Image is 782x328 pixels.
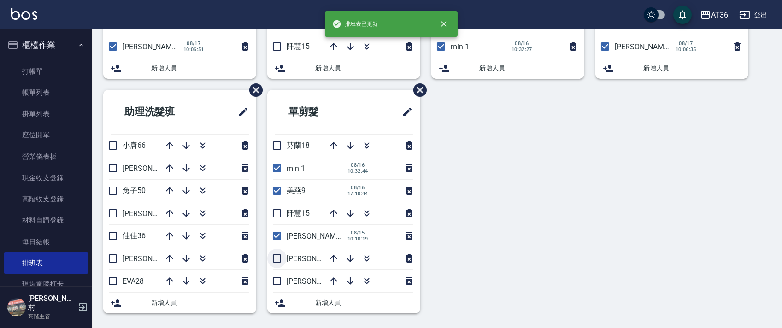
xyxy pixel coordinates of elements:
[123,141,146,150] span: 小唐66
[232,101,249,123] span: 修改班表的標題
[123,231,146,240] span: 佳佳36
[431,58,584,79] div: 新增人員
[151,298,249,308] span: 新增人員
[123,42,186,51] span: [PERSON_NAME]11
[111,95,210,129] h2: 助理洗髮班
[479,64,577,73] span: 新增人員
[287,209,310,217] span: 阡慧15
[4,146,88,167] a: 營業儀表板
[347,162,368,168] span: 08/16
[615,42,678,51] span: [PERSON_NAME]11
[183,47,204,53] span: 10:06:51
[396,101,413,123] span: 修改班表的標題
[735,6,771,23] button: 登出
[512,41,532,47] span: 08/16
[123,164,186,173] span: [PERSON_NAME]58
[11,8,37,20] img: Logo
[406,76,428,104] span: 刪除班表
[4,103,88,124] a: 掛單列表
[4,61,88,82] a: 打帳單
[151,64,249,73] span: 新增人員
[4,252,88,274] a: 排班表
[287,164,305,173] span: mini1
[711,9,728,21] div: AT36
[267,58,420,79] div: 新增人員
[676,47,696,53] span: 10:06:35
[451,42,469,51] span: mini1
[347,230,368,236] span: 08/15
[4,82,88,103] a: 帳單列表
[4,124,88,146] a: 座位開單
[347,191,368,197] span: 17:10:44
[332,19,378,29] span: 排班表已更新
[673,6,692,24] button: save
[315,64,413,73] span: 新增人員
[676,41,696,47] span: 08/17
[123,209,186,218] span: [PERSON_NAME]59
[28,312,75,321] p: 高階主管
[123,277,144,286] span: EVA28
[7,298,26,316] img: Person
[275,95,365,129] h2: 單剪髮
[103,293,256,313] div: 新增人員
[183,41,204,47] span: 08/17
[4,167,88,188] a: 現金收支登錄
[123,186,146,195] span: 兔子50
[287,277,350,286] span: [PERSON_NAME]11
[287,186,306,195] span: 美燕9
[4,231,88,252] a: 每日結帳
[643,64,741,73] span: 新增人員
[4,274,88,295] a: 現場電腦打卡
[696,6,732,24] button: AT36
[347,185,368,191] span: 08/16
[123,254,186,263] span: [PERSON_NAME]55
[434,14,454,34] button: close
[28,294,75,312] h5: [PERSON_NAME]村
[287,141,310,150] span: 芬蘭18
[267,293,420,313] div: 新增人員
[287,254,346,263] span: [PERSON_NAME]6
[242,76,264,104] span: 刪除班表
[595,58,748,79] div: 新增人員
[4,210,88,231] a: 材料自購登錄
[347,236,368,242] span: 10:10:19
[315,298,413,308] span: 新增人員
[4,188,88,210] a: 高階收支登錄
[103,58,256,79] div: 新增人員
[287,232,350,240] span: [PERSON_NAME]16
[347,168,368,174] span: 10:32:44
[287,42,310,51] span: 阡慧15
[4,33,88,57] button: 櫃檯作業
[512,47,532,53] span: 10:32:27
